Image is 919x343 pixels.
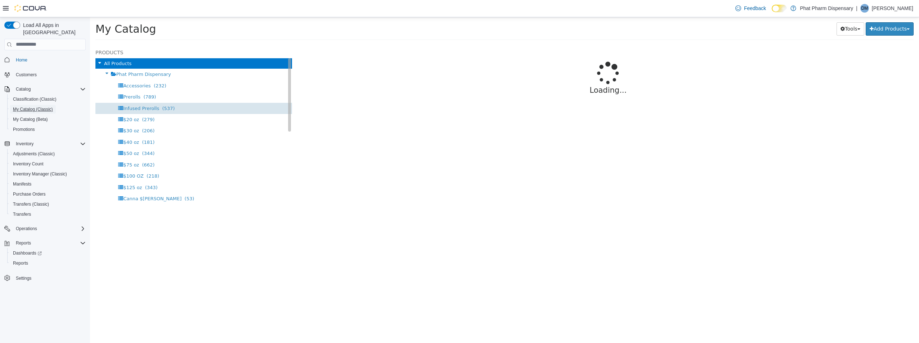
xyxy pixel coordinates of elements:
[13,161,44,167] span: Inventory Count
[53,77,66,82] span: (789)
[856,4,857,13] p: |
[7,114,89,124] button: My Catalog (Beta)
[33,145,49,150] span: $75 oz
[10,125,38,134] a: Promotions
[57,156,69,161] span: (218)
[13,250,42,256] span: Dashboards
[10,259,86,267] span: Reports
[10,95,59,104] a: Classification (Classic)
[10,190,49,198] a: Purchase Orders
[1,273,89,283] button: Settings
[13,171,67,177] span: Inventory Manager (Classic)
[13,140,36,148] button: Inventory
[33,77,50,82] span: Prerolls
[52,145,64,150] span: (662)
[10,150,86,158] span: Adjustments (Classic)
[10,249,45,257] a: Dashboards
[13,70,86,79] span: Customers
[13,260,28,266] span: Reports
[10,150,58,158] a: Adjustments (Classic)
[10,200,86,209] span: Transfers (Classic)
[13,239,34,247] button: Reports
[732,1,769,15] a: Feedback
[16,240,31,246] span: Reports
[10,170,70,178] a: Inventory Manager (Classic)
[5,31,202,40] h5: Products
[776,5,824,18] button: Add Products
[52,122,64,128] span: (181)
[64,66,76,71] span: (232)
[1,69,89,80] button: Customers
[7,179,89,189] button: Manifests
[52,111,64,116] span: (206)
[52,133,64,139] span: (344)
[13,201,49,207] span: Transfers (Classic)
[234,68,802,79] p: Loading...
[10,180,86,188] span: Manifests
[7,258,89,268] button: Reports
[10,95,86,104] span: Classification (Classic)
[747,5,774,18] button: Tools
[10,200,52,209] a: Transfers (Classic)
[13,127,35,132] span: Promotions
[33,100,49,105] span: $20 oz
[1,84,89,94] button: Catalog
[4,52,86,302] nav: Complex example
[7,104,89,114] button: My Catalog (Classic)
[1,55,89,65] button: Home
[10,160,46,168] a: Inventory Count
[16,57,27,63] span: Home
[13,239,86,247] span: Reports
[10,160,86,168] span: Inventory Count
[55,168,68,173] span: (343)
[26,54,81,60] span: Phat Pharm Dispensary
[10,210,86,219] span: Transfers
[5,5,66,18] span: My Catalog
[872,4,913,13] p: [PERSON_NAME]
[13,70,40,79] a: Customers
[1,139,89,149] button: Inventory
[7,209,89,219] button: Transfers
[52,100,64,105] span: (279)
[33,66,60,71] span: Accessories
[33,156,53,161] span: $100 OZ
[13,211,31,217] span: Transfers
[13,85,86,93] span: Catalog
[10,190,86,198] span: Purchase Orders
[13,106,53,112] span: My Catalog (Classic)
[13,151,55,157] span: Adjustments (Classic)
[13,116,48,122] span: My Catalog (Beta)
[13,274,34,283] a: Settings
[7,169,89,179] button: Inventory Manager (Classic)
[13,55,86,64] span: Home
[7,94,89,104] button: Classification (Classic)
[33,179,91,184] span: Canna $[PERSON_NAME]
[16,72,37,78] span: Customers
[13,85,33,93] button: Catalog
[14,44,41,49] span: All Products
[95,179,104,184] span: (53)
[13,191,46,197] span: Purchase Orders
[10,105,86,114] span: My Catalog (Classic)
[10,180,34,188] a: Manifests
[14,5,47,12] img: Cova
[16,226,37,232] span: Operations
[13,224,40,233] button: Operations
[10,259,31,267] a: Reports
[772,12,772,13] span: Dark Mode
[7,248,89,258] a: Dashboards
[772,5,787,12] input: Dark Mode
[33,133,49,139] span: $50 oz
[33,111,49,116] span: $30 oz
[72,88,85,94] span: (537)
[744,5,766,12] span: Feedback
[13,181,31,187] span: Manifests
[1,238,89,248] button: Reports
[10,105,56,114] a: My Catalog (Classic)
[10,115,51,124] a: My Catalog (Beta)
[10,115,86,124] span: My Catalog (Beta)
[20,22,86,36] span: Load All Apps in [GEOGRAPHIC_DATA]
[13,273,86,282] span: Settings
[7,149,89,159] button: Adjustments (Classic)
[7,199,89,209] button: Transfers (Classic)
